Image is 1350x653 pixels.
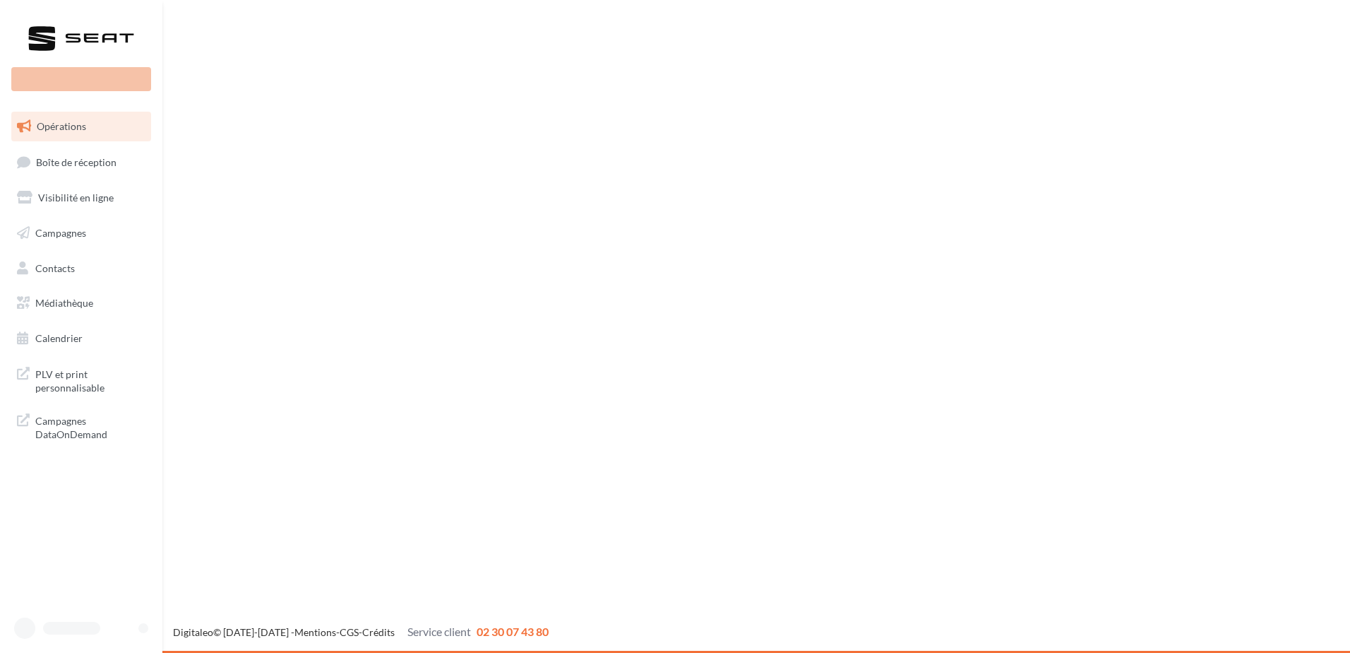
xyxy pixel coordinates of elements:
[477,625,549,638] span: 02 30 07 43 80
[8,183,154,213] a: Visibilité en ligne
[8,218,154,248] a: Campagnes
[35,261,75,273] span: Contacts
[8,359,154,401] a: PLV et print personnalisable
[8,406,154,447] a: Campagnes DataOnDemand
[35,297,93,309] span: Médiathèque
[35,332,83,344] span: Calendrier
[8,324,154,353] a: Calendrier
[37,120,86,132] span: Opérations
[38,192,114,204] span: Visibilité en ligne
[36,155,117,167] span: Boîte de réception
[35,365,145,395] span: PLV et print personnalisable
[35,411,145,442] span: Campagnes DataOnDemand
[8,254,154,283] a: Contacts
[11,67,151,91] div: Nouvelle campagne
[173,626,549,638] span: © [DATE]-[DATE] - - -
[173,626,213,638] a: Digitaleo
[35,227,86,239] span: Campagnes
[294,626,336,638] a: Mentions
[407,625,471,638] span: Service client
[362,626,395,638] a: Crédits
[340,626,359,638] a: CGS
[8,112,154,141] a: Opérations
[8,147,154,177] a: Boîte de réception
[8,288,154,318] a: Médiathèque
